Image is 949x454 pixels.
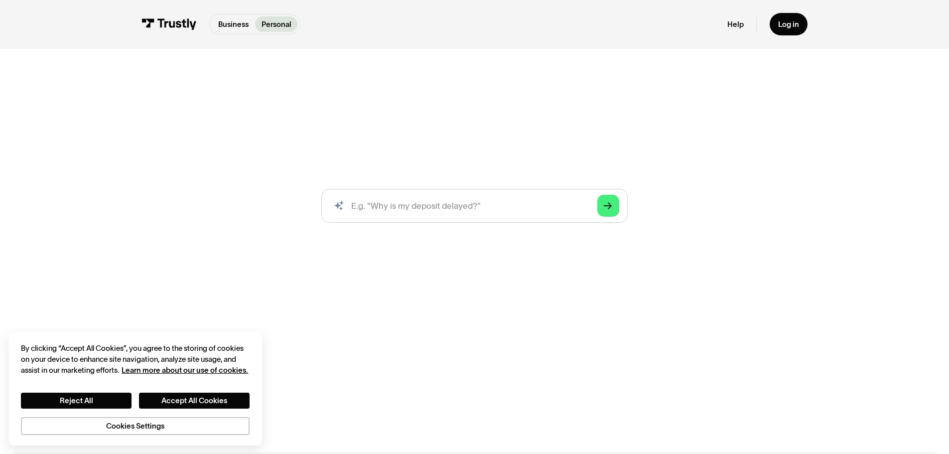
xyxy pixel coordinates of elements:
[139,393,250,409] button: Accept All Cookies
[21,343,249,435] div: Privacy
[321,189,628,223] form: Search
[21,343,249,376] div: By clicking “Accept All Cookies”, you agree to the storing of cookies on your device to enhance s...
[321,189,628,223] input: search
[218,19,249,30] p: Business
[8,332,262,446] div: Cookie banner
[262,19,291,30] p: Personal
[255,16,297,32] a: Personal
[10,438,60,451] aside: Language selected: English (United States)
[21,417,249,435] button: Cookies Settings
[21,393,132,409] button: Reject All
[141,18,196,30] img: Trustly Logo
[727,19,744,29] a: Help
[212,16,255,32] a: Business
[122,366,248,374] a: More information about your privacy, opens in a new tab
[20,438,60,451] ul: Language list
[770,13,808,35] a: Log in
[778,19,799,29] div: Log in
